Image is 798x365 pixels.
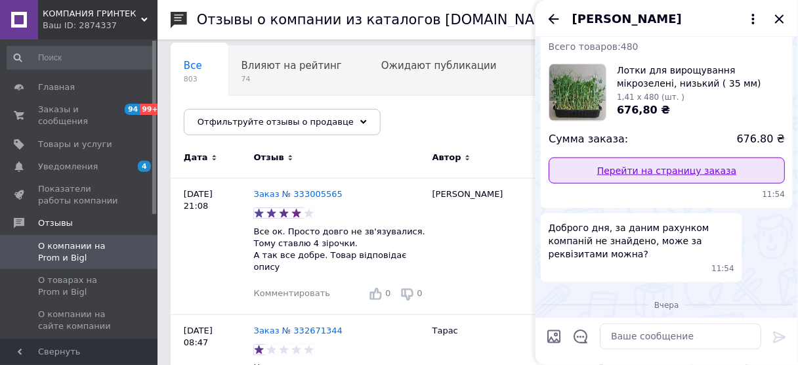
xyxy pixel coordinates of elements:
div: Комментировать [254,288,330,299]
button: Закрыть [772,11,787,27]
span: 74 [241,74,342,84]
span: 1,41 x 480 (шт. ) [617,93,684,102]
span: 99+ [140,104,161,115]
a: Заказ № 332671344 [254,326,343,335]
span: 0 [385,288,390,298]
div: Опубликованы без комментария [171,96,352,146]
span: 676.80 ₴ [737,132,785,147]
span: 803 [184,74,202,84]
span: Отфильтруйте отзывы о продавце [198,117,354,127]
span: Вчера [649,300,684,311]
span: Сумма заказа: [549,132,628,147]
span: 94 [125,104,140,115]
span: О компании на Prom и Bigl [38,240,121,264]
span: Лотки для вирощування мікрозелені, низький ( 35 мм) [617,64,785,90]
span: Отзыв [254,152,284,163]
span: Влияют на рейтинг [241,60,342,72]
span: Товары и услуги [38,139,112,150]
span: Доброго дня, за даним рахунком компаній не знайдено, може за реквізитами можна? [549,221,734,261]
span: Все [184,60,202,72]
button: Назад [546,11,562,27]
span: 11:54 24.03.2025 [712,263,735,274]
span: Отзывы [38,217,73,229]
span: Уведомления [38,161,98,173]
div: Ваш ID: 2874337 [43,20,157,32]
button: Открыть шаблоны ответов [572,328,589,345]
span: Автор [432,152,461,163]
span: Всего товаров: 480 [549,41,639,52]
span: Главная [38,81,75,93]
a: Заказ № 333005565 [254,189,343,199]
span: 4 [138,161,151,172]
span: Показатели работы компании [38,183,121,207]
a: Перейти на страницу заказа [549,158,785,184]
div: [DATE] 21:08 [171,178,254,314]
span: 11:54 24.03.2025 [549,189,785,200]
img: 3076115939_w160_h160_lotki-dlya-viroschuvannya.jpg [549,64,606,121]
span: О товарах на Prom и Bigl [38,274,121,298]
div: 11.10.2025 [541,298,793,311]
span: О компании на сайте компании [38,309,121,332]
span: Комментировать [254,288,330,298]
span: КОМПАНИЯ ГРИНТЕК [43,8,141,20]
span: 676,80 ₴ [617,104,670,116]
p: Все ок. Просто довго не зв'язувалися. Тому ставлю 4 зірочки. А так все добре. Товар відповідає опису [254,226,426,274]
span: [PERSON_NAME] [572,11,682,28]
button: [PERSON_NAME] [572,11,761,28]
div: [PERSON_NAME] [426,178,549,314]
span: Ожидают публикации [381,60,497,72]
h1: Отзывы о компании из каталогов [DOMAIN_NAME] и [DOMAIN_NAME] [197,12,694,28]
span: 0 [417,288,423,298]
span: Опубликованы без комме... [184,110,326,121]
input: Поиск [7,46,155,70]
span: Дата [184,152,208,163]
span: Заказы и сообщения [38,104,121,127]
